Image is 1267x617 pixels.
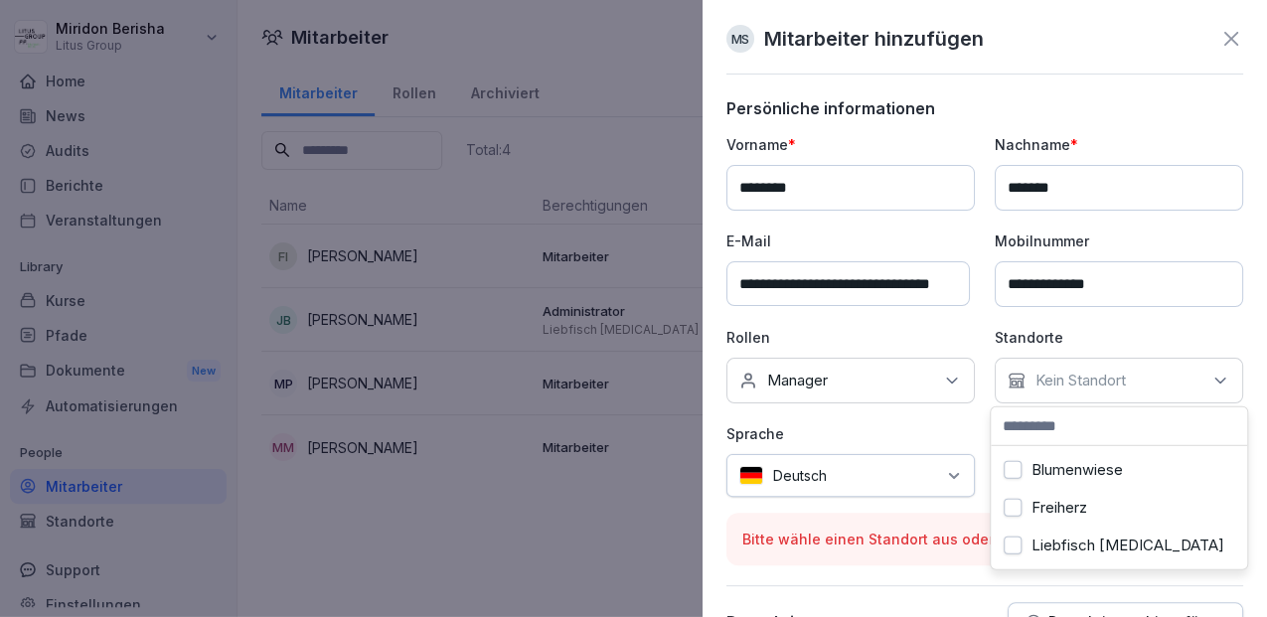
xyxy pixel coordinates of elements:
[995,327,1243,348] p: Standorte
[995,231,1243,251] p: Mobilnummer
[726,454,975,497] div: Deutsch
[726,423,975,444] p: Sprache
[995,134,1243,155] p: Nachname
[726,134,975,155] p: Vorname
[764,24,984,54] p: Mitarbeiter hinzufügen
[739,466,763,485] img: de.svg
[726,98,1243,118] p: Persönliche informationen
[1031,537,1224,554] label: Liebfisch [MEDICAL_DATA]
[742,529,1227,549] p: Bitte wähle einen Standort aus oder füge eine Berechtigung hinzu.
[726,231,975,251] p: E-Mail
[1031,499,1087,517] label: Freiherz
[726,327,975,348] p: Rollen
[1031,461,1123,479] label: Blumenwiese
[767,371,828,390] p: Manager
[726,25,754,53] div: MS
[1035,371,1126,390] p: Kein Standort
